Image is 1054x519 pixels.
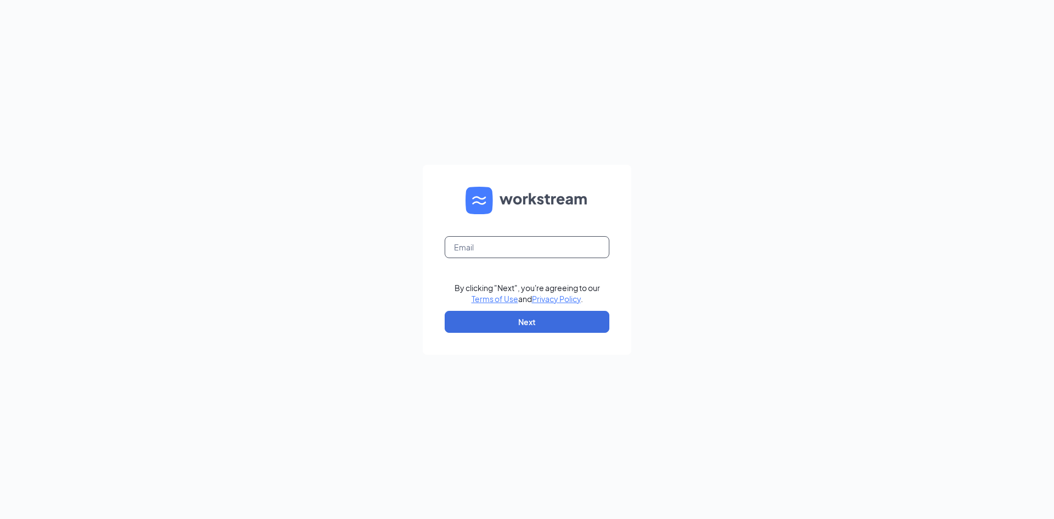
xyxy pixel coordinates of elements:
[466,187,588,214] img: WS logo and Workstream text
[455,282,600,304] div: By clicking "Next", you're agreeing to our and .
[445,311,609,333] button: Next
[472,294,518,304] a: Terms of Use
[532,294,581,304] a: Privacy Policy
[445,236,609,258] input: Email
